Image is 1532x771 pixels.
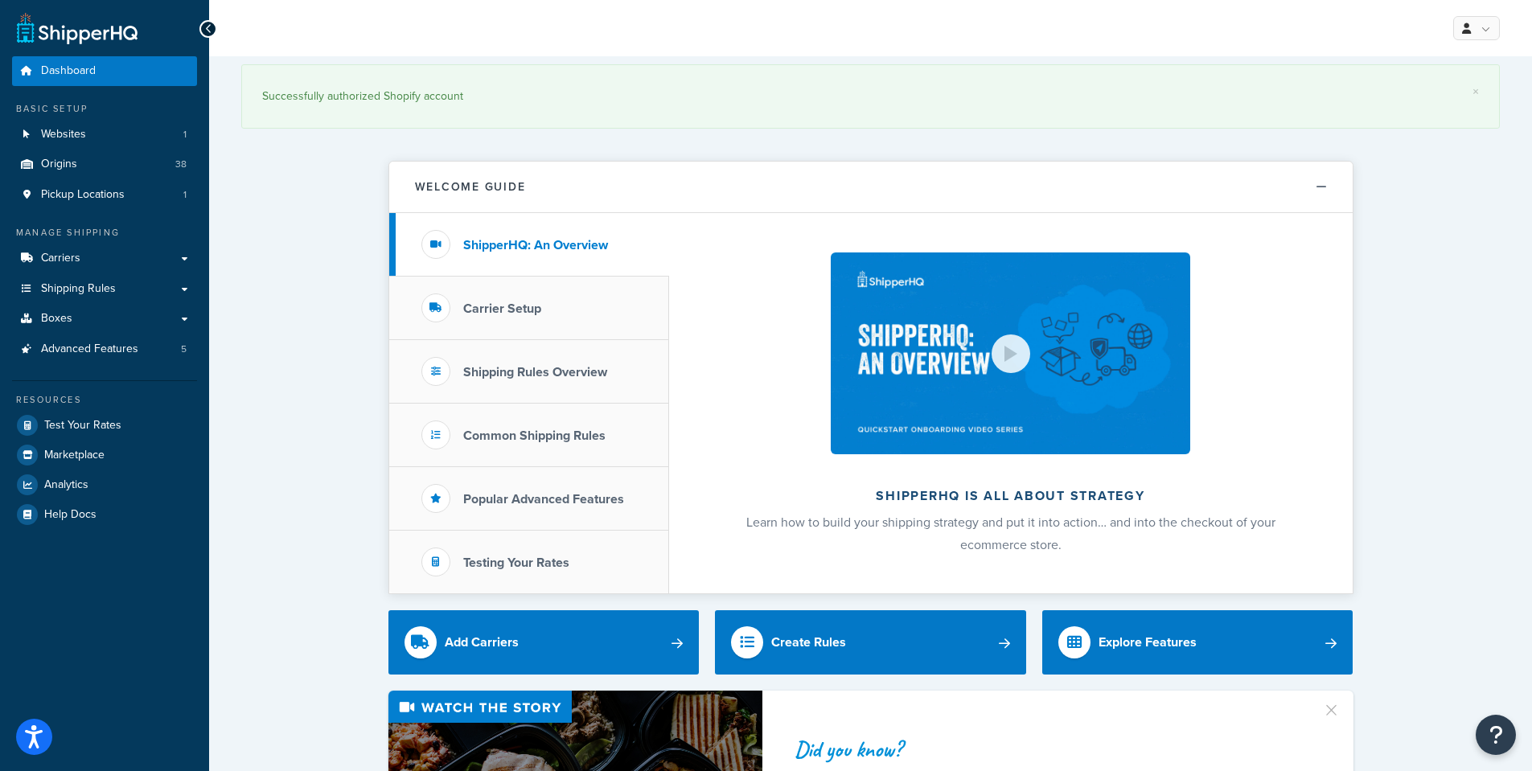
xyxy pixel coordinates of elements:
[715,610,1026,675] a: Create Rules
[12,411,197,440] a: Test Your Rates
[183,128,187,141] span: 1
[12,180,197,210] a: Pickup Locations1
[44,478,88,492] span: Analytics
[41,282,116,296] span: Shipping Rules
[388,610,700,675] a: Add Carriers
[44,419,121,433] span: Test Your Rates
[1042,610,1353,675] a: Explore Features
[12,120,197,150] a: Websites1
[175,158,187,171] span: 38
[771,631,846,654] div: Create Rules
[463,365,607,379] h3: Shipping Rules Overview
[12,120,197,150] li: Websites
[41,128,86,141] span: Websites
[41,64,96,78] span: Dashboard
[44,508,97,522] span: Help Docs
[12,56,197,86] a: Dashboard
[712,489,1310,503] h2: ShipperHQ is all about strategy
[12,150,197,179] li: Origins
[463,238,608,252] h3: ShipperHQ: An Overview
[12,226,197,240] div: Manage Shipping
[41,158,77,171] span: Origins
[12,274,197,304] a: Shipping Rules
[463,492,624,506] h3: Popular Advanced Features
[44,449,105,462] span: Marketplace
[181,342,187,356] span: 5
[1099,631,1197,654] div: Explore Features
[12,244,197,273] a: Carriers
[463,429,606,443] h3: Common Shipping Rules
[1476,715,1516,755] button: Open Resource Center
[41,252,80,265] span: Carriers
[12,304,197,334] a: Boxes
[41,188,125,202] span: Pickup Locations
[12,334,197,364] li: Advanced Features
[12,334,197,364] a: Advanced Features5
[262,85,1479,108] div: Successfully authorized Shopify account
[12,441,197,470] a: Marketplace
[445,631,519,654] div: Add Carriers
[795,738,1303,761] div: Did you know?
[389,162,1353,213] button: Welcome Guide
[12,393,197,407] div: Resources
[463,556,569,570] h3: Testing Your Rates
[463,301,541,316] h3: Carrier Setup
[183,188,187,202] span: 1
[12,500,197,529] a: Help Docs
[12,470,197,499] a: Analytics
[1472,85,1479,98] a: ×
[41,342,138,356] span: Advanced Features
[831,252,1189,454] img: ShipperHQ is all about strategy
[415,181,526,193] h2: Welcome Guide
[12,180,197,210] li: Pickup Locations
[12,150,197,179] a: Origins38
[41,312,72,326] span: Boxes
[12,102,197,116] div: Basic Setup
[746,513,1275,554] span: Learn how to build your shipping strategy and put it into action… and into the checkout of your e...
